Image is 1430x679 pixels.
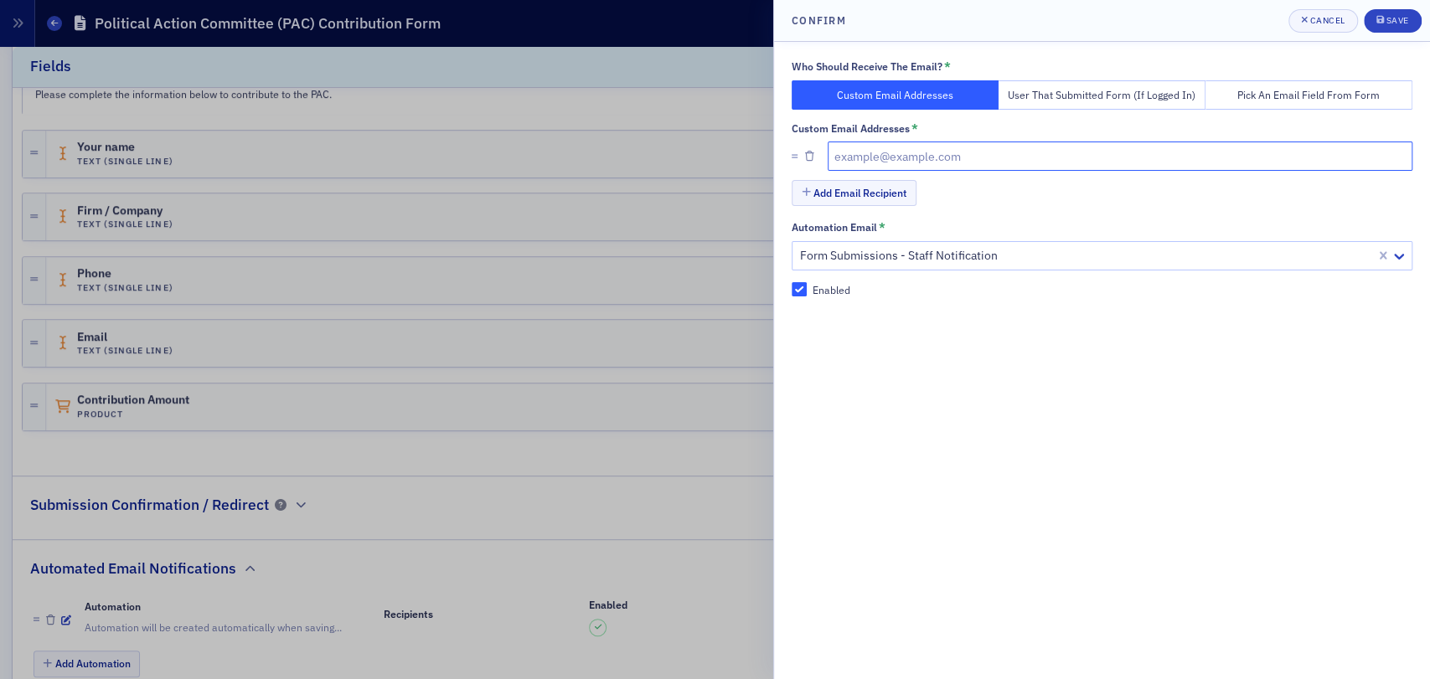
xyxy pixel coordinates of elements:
div: Save [1386,16,1408,25]
div: Automation Email [792,221,877,234]
abbr: This field is required [944,59,951,75]
div: Custom Email Addresses [792,122,910,135]
div: Enabled [813,283,850,297]
input: Enabled [792,282,807,297]
button: Save [1364,9,1422,33]
button: Pick an Email Field From Form [1205,80,1412,110]
button: Custom Email Addresses [792,80,999,110]
button: User That Submitted Form (If Logged In) [999,80,1205,110]
abbr: This field is required [911,121,918,136]
div: Cancel [1309,16,1345,25]
div: Who Should Receive The Email? [792,60,942,73]
button: Cancel [1288,9,1358,33]
abbr: This field is required [879,220,885,235]
button: Add Email Recipient [792,180,916,206]
h4: Confirm [792,13,846,28]
input: example@example.com [828,141,1413,171]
